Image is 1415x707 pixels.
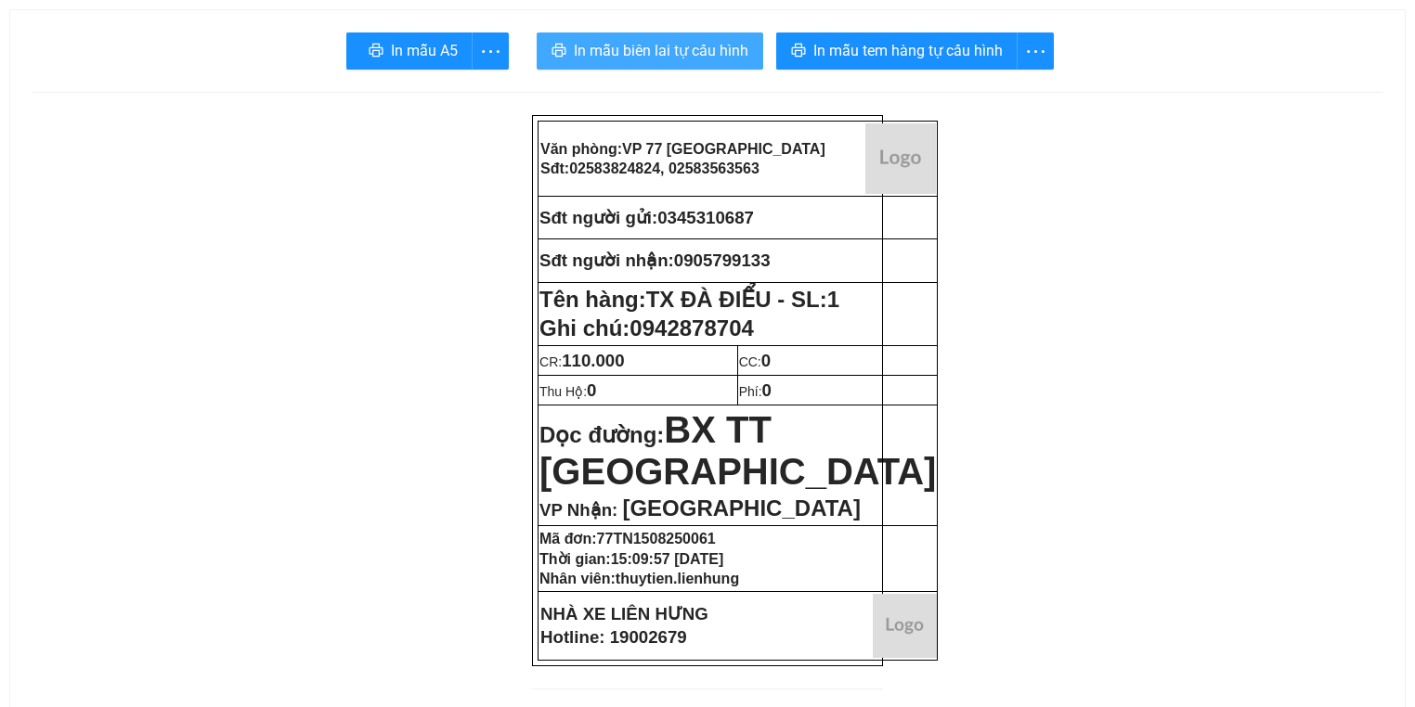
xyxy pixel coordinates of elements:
span: CR: [539,354,625,369]
span: 77TN1508250061 [597,531,716,546]
button: printerIn mẫu biên lai tự cấu hình [537,32,763,70]
strong: Nhân viên: [539,571,739,586]
span: 0 [762,380,772,400]
span: 0942878704 [630,315,753,341]
button: printerIn mẫu tem hàng tự cấu hình [776,32,1018,70]
span: 1 [827,287,839,312]
span: 110.000 [562,351,624,370]
span: In mẫu tem hàng tự cấu hình [813,39,1003,62]
span: CC: [739,354,772,369]
span: more [473,40,508,63]
span: printer [552,43,566,60]
button: more [1017,32,1054,70]
strong: Thời gian: [539,551,723,567]
button: printerIn mẫu A5 [346,32,473,70]
span: 15:09:57 [DATE] [611,551,724,567]
strong: Hotline: 19002679 [540,627,687,647]
span: 02583824824, 02583563563 [569,161,759,176]
span: printer [791,43,806,60]
strong: Tên hàng: [539,287,839,312]
strong: Sđt: [540,161,759,176]
span: VP Nhận: [539,500,617,520]
span: VP 77 [GEOGRAPHIC_DATA] [622,141,825,157]
span: In mẫu A5 [391,39,458,62]
strong: Dọc đường: [539,422,936,489]
span: printer [369,43,383,60]
span: 0905799133 [674,251,771,270]
span: Ghi chú: [539,315,754,341]
button: more [472,32,509,70]
strong: Sđt người gửi: [539,208,657,227]
span: 0345310687 [657,208,754,227]
img: logo [865,123,936,194]
img: logo [873,594,937,658]
span: [GEOGRAPHIC_DATA] [622,495,860,521]
span: more [1018,40,1053,63]
span: Phí: [739,384,772,399]
span: Thu Hộ: [539,384,596,399]
span: TX ĐÀ ĐIỂU - SL: [646,287,839,312]
strong: Văn phòng: [540,141,825,157]
span: 0 [761,351,771,370]
strong: NHÀ XE LIÊN HƯNG [540,604,708,623]
span: BX TT [GEOGRAPHIC_DATA] [539,409,936,492]
span: 0 [587,380,596,400]
strong: Sđt người nhận: [539,251,674,270]
strong: Mã đơn: [539,531,716,546]
span: thuytien.lienhung [616,571,739,586]
span: In mẫu biên lai tự cấu hình [574,39,748,62]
